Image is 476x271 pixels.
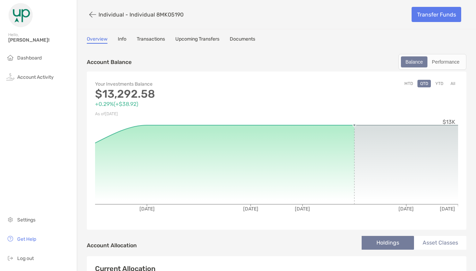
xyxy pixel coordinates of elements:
[6,53,14,62] img: household icon
[6,73,14,81] img: activity icon
[6,254,14,262] img: logout icon
[414,236,466,250] li: Asset Classes
[17,256,34,261] span: Log out
[402,57,427,67] div: Balance
[362,236,414,250] li: Holdings
[87,242,137,249] h4: Account Allocation
[440,206,455,212] tspan: [DATE]
[99,11,184,18] p: Individual - Individual 8MK05190
[402,80,416,87] button: MTD
[412,7,461,22] a: Transfer Funds
[428,57,463,67] div: Performance
[17,217,35,223] span: Settings
[243,206,258,212] tspan: [DATE]
[417,80,431,87] button: QTD
[95,100,277,108] p: +0.29% ( +$38.92 )
[137,36,165,44] a: Transactions
[433,80,446,87] button: YTD
[8,3,33,28] img: Zoe Logo
[295,206,310,212] tspan: [DATE]
[87,36,107,44] a: Overview
[448,80,458,87] button: All
[17,55,42,61] span: Dashboard
[399,206,414,212] tspan: [DATE]
[17,74,54,80] span: Account Activity
[8,37,73,43] span: [PERSON_NAME]!
[95,110,277,118] p: As of [DATE]
[95,80,277,88] p: Your Investments Balance
[118,36,126,44] a: Info
[87,58,132,66] p: Account Balance
[95,90,277,98] p: $13,292.58
[139,206,155,212] tspan: [DATE]
[399,54,466,70] div: segmented control
[17,236,36,242] span: Get Help
[6,215,14,224] img: settings icon
[6,235,14,243] img: get-help icon
[230,36,255,44] a: Documents
[443,119,455,125] tspan: $13K
[175,36,219,44] a: Upcoming Transfers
